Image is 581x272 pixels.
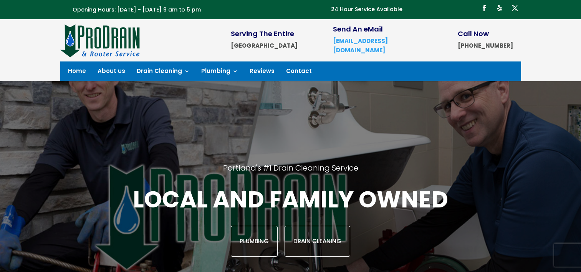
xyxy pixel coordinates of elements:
[60,23,141,58] img: site-logo-100h
[231,29,294,38] span: Serving The Entire
[76,163,505,184] h2: Portland's #1 Drain Cleaning Service
[478,2,490,14] a: Follow on Facebook
[201,68,238,77] a: Plumbing
[285,226,350,257] a: Drain Cleaning
[458,29,489,38] span: Call Now
[250,68,275,77] a: Reviews
[331,5,402,14] p: 24 Hour Service Available
[73,6,201,13] span: Opening Hours: [DATE] - [DATE] 9 am to 5 pm
[231,226,278,257] a: Plumbing
[231,41,298,50] strong: [GEOGRAPHIC_DATA]
[286,68,312,77] a: Contact
[137,68,190,77] a: Drain Cleaning
[68,68,86,77] a: Home
[458,41,513,50] strong: [PHONE_NUMBER]
[493,2,506,14] a: Follow on Yelp
[76,184,505,257] div: Local and family owned
[333,37,388,54] a: [EMAIL_ADDRESS][DOMAIN_NAME]
[98,68,125,77] a: About us
[509,2,521,14] a: Follow on X
[333,24,383,34] span: Send An eMail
